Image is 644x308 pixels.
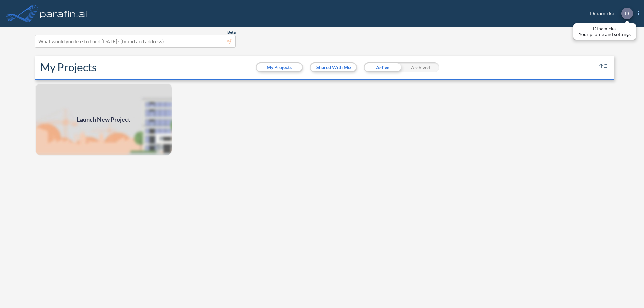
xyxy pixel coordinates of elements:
[625,10,629,16] p: D
[39,7,88,20] img: logo
[579,32,631,37] p: Your profile and settings
[580,8,639,19] div: Dinamicka
[77,115,130,124] span: Launch New Project
[227,29,236,35] span: Beta
[364,62,401,72] div: Active
[311,63,356,71] button: Shared With Me
[35,83,172,156] a: Launch New Project
[401,62,439,72] div: Archived
[40,61,97,74] h2: My Projects
[257,63,302,71] button: My Projects
[35,83,172,156] img: add
[579,26,631,32] p: Dinamicka
[598,62,609,73] button: sort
